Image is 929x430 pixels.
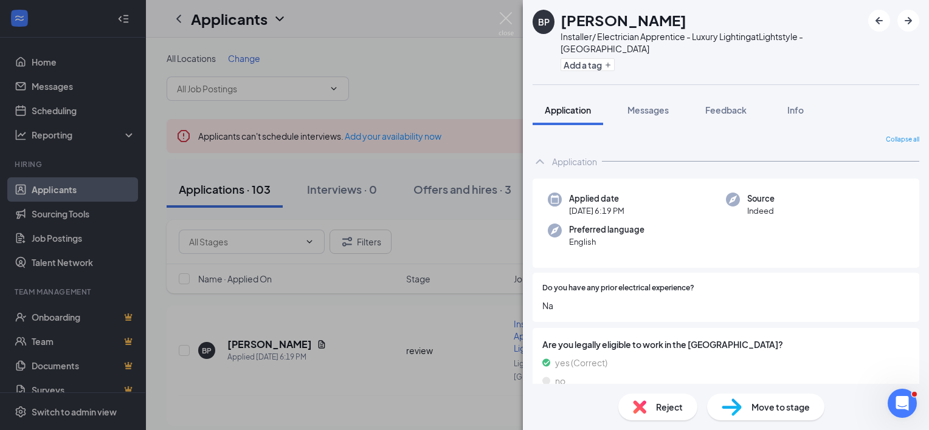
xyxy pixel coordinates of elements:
[705,104,747,115] span: Feedback
[569,224,644,236] span: Preferred language
[627,104,669,115] span: Messages
[604,61,612,69] svg: Plus
[747,193,775,205] span: Source
[656,400,683,414] span: Reject
[897,10,919,32] button: ArrowRight
[561,10,686,30] h1: [PERSON_NAME]
[533,154,547,169] svg: ChevronUp
[569,205,624,217] span: [DATE] 6:19 PM
[561,58,615,71] button: PlusAdd a tag
[552,155,597,168] div: Application
[545,104,591,115] span: Application
[538,16,550,28] div: BP
[751,400,810,414] span: Move to stage
[872,13,886,28] svg: ArrowLeftNew
[561,30,862,55] div: Installer/ Electrician Apprentice - Luxury Lighting at Lightstyle - [GEOGRAPHIC_DATA]
[542,338,910,351] span: Are you legally eligible to work in the [GEOGRAPHIC_DATA]?
[555,356,607,369] span: yes (Correct)
[901,13,916,28] svg: ArrowRight
[555,374,565,387] span: no
[569,193,624,205] span: Applied date
[868,10,890,32] button: ArrowLeftNew
[886,135,919,145] span: Collapse all
[747,205,775,217] span: Indeed
[787,104,804,115] span: Info
[888,389,917,418] iframe: Intercom live chat
[542,299,910,312] span: Na
[542,282,694,294] span: Do you have any prior electrical experience?
[569,236,644,248] span: English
